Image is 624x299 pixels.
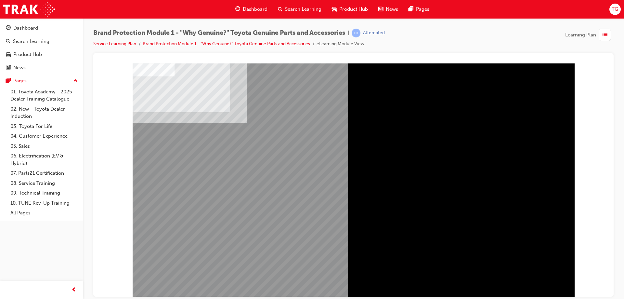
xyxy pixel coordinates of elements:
[285,6,321,13] span: Search Learning
[8,208,80,218] a: All Pages
[8,168,80,178] a: 07. Parts21 Certification
[13,77,27,85] div: Pages
[93,41,136,47] a: Service Learning Plan
[230,3,273,16] a: guage-iconDashboard
[3,22,80,34] a: Dashboard
[6,52,11,58] span: car-icon
[3,75,80,87] button: Pages
[8,121,80,131] a: 03. Toyota For Life
[339,6,368,13] span: Product Hub
[13,51,42,58] div: Product Hub
[8,141,80,151] a: 05. Sales
[273,3,327,16] a: search-iconSearch Learning
[8,198,80,208] a: 10. TUNE Rev-Up Training
[6,25,11,31] span: guage-icon
[3,21,80,75] button: DashboardSearch LearningProduct HubNews
[565,29,614,41] button: Learning Plan
[93,29,345,37] span: Brand Protection Module 1 - "Why Genuine?" Toyota Genuine Parts and Accessories
[327,3,373,16] a: car-iconProduct Hub
[71,286,76,294] span: prev-icon
[6,78,11,84] span: pages-icon
[3,62,80,74] a: News
[6,39,10,45] span: search-icon
[348,29,349,37] span: |
[3,2,55,17] img: Trak
[143,41,310,47] a: Brand Protection Module 1 - "Why Genuine?" Toyota Genuine Parts and Accessories
[3,48,80,61] a: Product Hub
[235,5,240,13] span: guage-icon
[386,6,398,13] span: News
[416,6,429,13] span: Pages
[8,151,80,168] a: 06. Electrification (EV & Hybrid)
[612,6,618,13] span: TG
[317,40,364,48] li: eLearning Module View
[3,35,80,48] a: Search Learning
[363,30,385,36] div: Attempted
[8,188,80,198] a: 09. Technical Training
[409,5,413,13] span: pages-icon
[13,24,38,32] div: Dashboard
[378,5,383,13] span: news-icon
[332,5,337,13] span: car-icon
[13,38,49,45] div: Search Learning
[8,104,80,121] a: 02. New - Toyota Dealer Induction
[8,178,80,188] a: 08. Service Training
[609,4,621,15] button: TG
[373,3,403,16] a: news-iconNews
[6,65,11,71] span: news-icon
[565,31,596,39] span: Learning Plan
[13,64,26,72] div: News
[243,6,267,13] span: Dashboard
[73,77,78,85] span: up-icon
[352,29,360,37] span: learningRecordVerb_ATTEMPT-icon
[278,5,282,13] span: search-icon
[8,131,80,141] a: 04. Customer Experience
[8,87,80,104] a: 01. Toyota Academy - 2025 Dealer Training Catalogue
[403,3,435,16] a: pages-iconPages
[603,31,607,39] span: list-icon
